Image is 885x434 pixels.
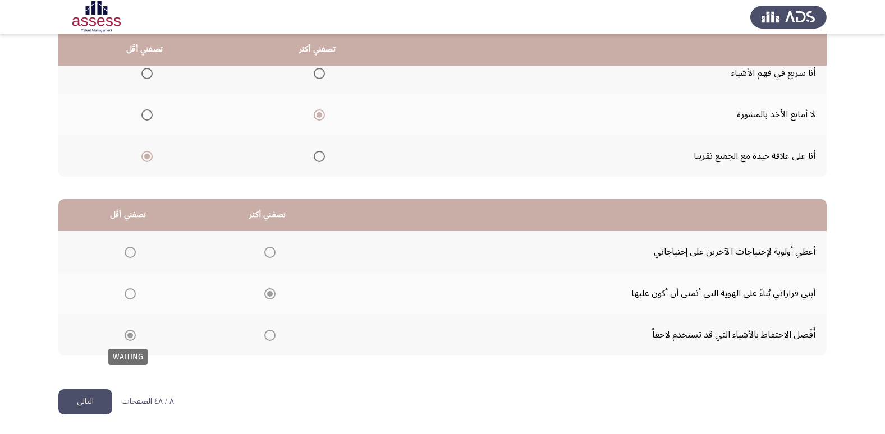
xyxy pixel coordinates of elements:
[309,146,325,165] mat-radio-group: Select an option
[403,94,827,135] td: لا أمانع الأخذ بالمشورة
[337,314,827,355] td: أُفَضل الاحتفاظ بالأشياء التي قد تستخدم لاحقاً
[198,199,337,231] th: تصفني أكثر
[337,273,827,314] td: أبني قراراتي بُناءً على الهوية التي أتمنى أن أكون عليها
[137,146,153,165] mat-radio-group: Select an option
[120,242,136,261] mat-radio-group: Select an option
[58,1,135,33] img: Assessment logo of OCM R1 ASSESS
[58,34,231,66] th: تصفني أقَل
[260,242,276,261] mat-radio-group: Select an option
[108,349,148,365] div: WAITING
[260,325,276,344] mat-radio-group: Select an option
[309,63,325,82] mat-radio-group: Select an option
[120,284,136,303] mat-radio-group: Select an option
[403,135,827,177] td: أنا على علاقة جيدة مع الجميع تقريبا
[58,199,198,231] th: تصفني أقَل
[403,52,827,94] td: أنا سريع في فهم الأشياء
[337,231,827,273] td: أعطي أولوية لإحتياجات الآخرين على إحتياجاتي
[121,397,174,407] p: ٨ / ٤٨ الصفحات
[750,1,827,33] img: Assess Talent Management logo
[309,105,325,124] mat-radio-group: Select an option
[137,63,153,82] mat-radio-group: Select an option
[137,105,153,124] mat-radio-group: Select an option
[231,34,403,66] th: تصفني أكثر
[58,389,112,414] button: load next page
[120,325,136,344] mat-radio-group: Select an option
[260,284,276,303] mat-radio-group: Select an option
